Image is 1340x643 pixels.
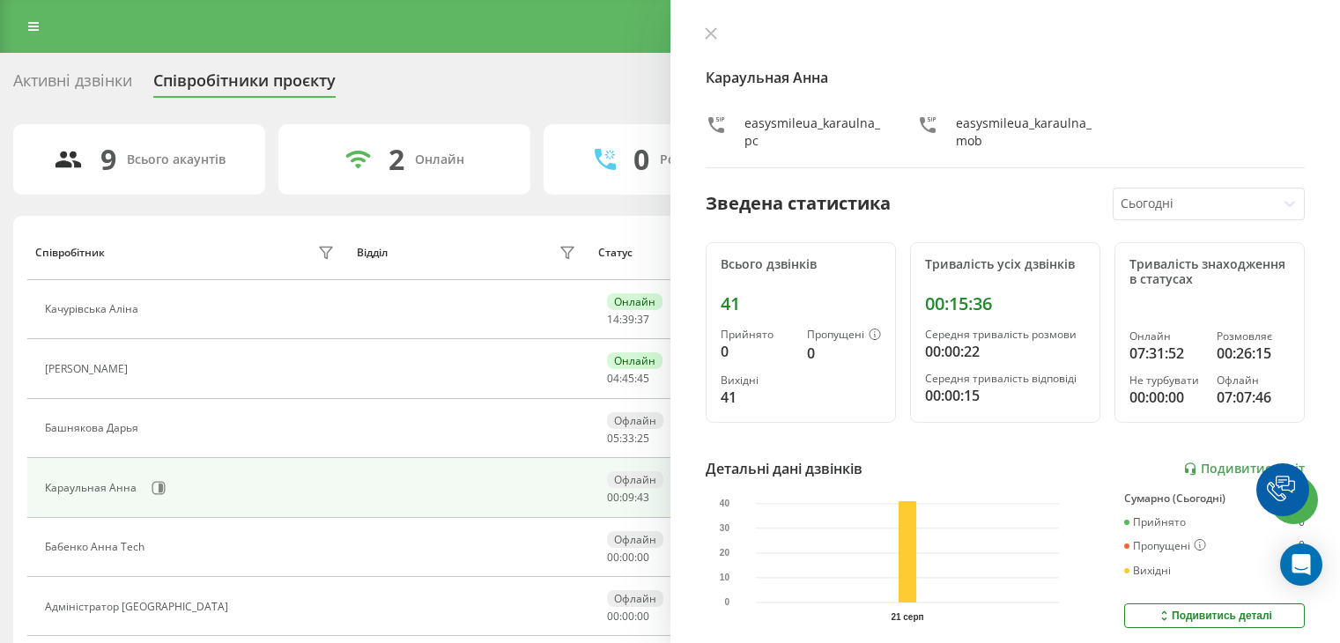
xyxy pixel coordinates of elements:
div: Співробітники проєкту [153,71,336,99]
div: Не турбувати [1129,374,1203,387]
div: 00:00:00 [1129,387,1203,408]
div: Всього акаунтів [127,152,226,167]
div: Пропущені [807,329,881,343]
div: 00:00:22 [925,341,1085,362]
span: 45 [637,371,649,386]
div: 0 [633,143,649,176]
div: Караульная Анна [45,482,141,494]
div: Розмовляє [1217,330,1290,343]
span: 00 [607,550,619,565]
div: Всього дзвінків [721,257,881,272]
span: 33 [622,431,634,446]
div: [PERSON_NAME] [45,363,132,375]
div: Онлайн [607,352,663,369]
div: Детальні дані дзвінків [706,458,862,479]
div: Співробітник [35,247,105,259]
div: 0 [721,341,793,362]
div: 0 [1299,539,1305,553]
div: Open Intercom Messenger [1280,543,1322,586]
div: : : [607,491,649,504]
div: Офлайн [607,590,663,607]
div: : : [607,551,649,564]
div: 9 [100,143,116,176]
div: Тривалість усіх дзвінків [925,257,1085,272]
div: Тривалість знаходження в статусах [1129,257,1290,287]
span: 45 [622,371,634,386]
div: Середня тривалість розмови [925,329,1085,341]
div: : : [607,610,649,623]
div: Статус [598,247,633,259]
text: 20 [719,548,729,558]
div: Офлайн [1217,374,1290,387]
span: 00 [637,550,649,565]
div: Офлайн [607,471,663,488]
span: 00 [607,609,619,624]
div: Розмовляють [660,152,745,167]
text: 40 [719,499,729,508]
div: 2 [389,143,404,176]
span: 00 [637,609,649,624]
div: 41 [721,387,793,408]
div: Середня тривалість відповіді [925,373,1085,385]
span: 25 [637,431,649,446]
div: Зведена статистика [706,190,891,217]
div: Прийнято [721,329,793,341]
div: 07:07:46 [1217,387,1290,408]
div: Адміністратор [GEOGRAPHIC_DATA] [45,601,233,613]
div: 00:00:15 [925,385,1085,406]
div: Онлайн [607,293,663,310]
div: 41 [721,293,881,314]
div: 0 [807,343,881,364]
span: 04 [607,371,619,386]
div: Сумарно (Сьогодні) [1124,492,1305,505]
div: Прийнято [1124,516,1186,528]
text: 30 [719,523,729,533]
div: : : [607,373,649,385]
div: : : [607,432,649,445]
div: Офлайн [607,531,663,548]
button: Подивитись деталі [1124,603,1305,628]
div: Бабенко Анна Tech [45,541,149,553]
div: : : [607,314,649,326]
span: 37 [637,312,649,327]
div: Пропущені [1124,539,1206,553]
span: 39 [622,312,634,327]
span: 00 [622,550,634,565]
div: easysmileua_karaulna_pc [744,115,882,150]
div: easysmileua_karaulna_mob [956,115,1093,150]
h4: Караульная Анна [706,67,1306,88]
span: 00 [622,609,634,624]
div: 07:31:52 [1129,343,1203,364]
div: Онлайн [415,152,464,167]
div: Вихідні [1124,565,1171,577]
a: Подивитись звіт [1183,462,1305,477]
div: Відділ [357,247,388,259]
div: 00:26:15 [1217,343,1290,364]
div: Офлайн [607,412,663,429]
div: Башнякова Дарья [45,422,143,434]
text: 10 [719,573,729,582]
text: 0 [724,598,729,608]
div: Подивитись деталі [1157,609,1272,623]
span: 09 [622,490,634,505]
div: Активні дзвінки [13,71,132,99]
div: Качурівська Аліна [45,303,143,315]
text: 21 серп [891,612,923,622]
div: Онлайн [1129,330,1203,343]
div: 00:15:36 [925,293,1085,314]
span: 05 [607,431,619,446]
span: 00 [607,490,619,505]
div: Вихідні [721,374,793,387]
span: 43 [637,490,649,505]
div: 0 [1299,516,1305,528]
span: 14 [607,312,619,327]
